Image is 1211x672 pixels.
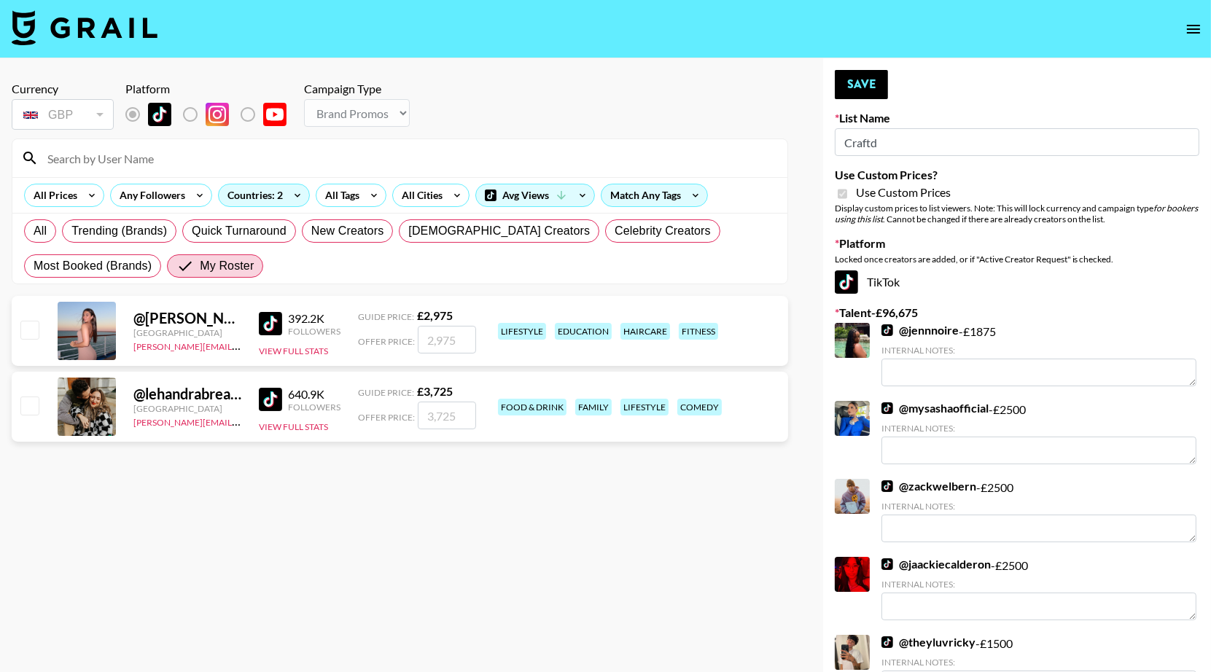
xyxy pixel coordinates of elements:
[881,323,959,337] a: @jennnoire
[408,222,590,240] span: [DEMOGRAPHIC_DATA] Creators
[358,387,414,398] span: Guide Price:
[835,270,858,294] img: TikTok
[358,412,415,423] span: Offer Price:
[311,222,384,240] span: New Creators
[12,96,114,133] div: Currency is locked to GBP
[304,82,410,96] div: Campaign Type
[263,103,287,126] img: YouTube
[835,203,1199,224] div: Display custom prices to list viewers. Note: This will lock currency and campaign type . Cannot b...
[418,402,476,429] input: 3,725
[219,184,309,206] div: Countries: 2
[417,384,453,398] strong: £ 3,725
[835,70,888,99] button: Save
[192,222,287,240] span: Quick Turnaround
[677,399,722,415] div: comedy
[835,305,1199,320] label: Talent - £ 96,675
[125,82,298,96] div: Platform
[288,402,340,413] div: Followers
[881,501,1196,512] div: Internal Notes:
[835,254,1199,265] div: Locked once creators are added, or if "Active Creator Request" is checked.
[881,479,1196,542] div: - £ 2500
[835,270,1199,294] div: TikTok
[881,401,1196,464] div: - £ 2500
[498,399,566,415] div: food & drink
[620,323,670,340] div: haircare
[881,479,976,493] a: @zackwelbern
[259,345,328,356] button: View Full Stats
[25,184,80,206] div: All Prices
[881,423,1196,434] div: Internal Notes:
[881,557,1196,620] div: - £ 2500
[133,385,241,403] div: @ lehandrabreanne
[125,99,298,130] div: List locked to TikTok.
[881,635,976,649] a: @theyluvricky
[881,636,893,648] img: TikTok
[881,579,1196,590] div: Internal Notes:
[358,336,415,347] span: Offer Price:
[148,103,171,126] img: TikTok
[34,222,47,240] span: All
[881,558,893,570] img: TikTok
[12,82,114,96] div: Currency
[133,338,418,352] a: [PERSON_NAME][EMAIL_ADDRESS][PERSON_NAME][DOMAIN_NAME]
[34,257,152,275] span: Most Booked (Brands)
[575,399,612,415] div: family
[1179,15,1208,44] button: open drawer
[133,414,418,428] a: [PERSON_NAME][EMAIL_ADDRESS][PERSON_NAME][DOMAIN_NAME]
[259,421,328,432] button: View Full Stats
[881,480,893,492] img: TikTok
[71,222,167,240] span: Trending (Brands)
[200,257,254,275] span: My Roster
[316,184,362,206] div: All Tags
[498,323,546,340] div: lifestyle
[679,323,718,340] div: fitness
[418,326,476,353] input: 2,975
[393,184,445,206] div: All Cities
[133,327,241,338] div: [GEOGRAPHIC_DATA]
[417,308,453,322] strong: £ 2,975
[835,203,1199,224] em: for bookers using this list
[881,401,989,415] a: @mysashaofficial
[881,657,1196,668] div: Internal Notes:
[601,184,707,206] div: Match Any Tags
[835,111,1199,125] label: List Name
[259,312,282,335] img: TikTok
[620,399,669,415] div: lifestyle
[259,388,282,411] img: TikTok
[358,311,414,322] span: Guide Price:
[288,311,340,326] div: 392.2K
[111,184,188,206] div: Any Followers
[12,10,157,45] img: Grail Talent
[39,146,779,170] input: Search by User Name
[476,184,594,206] div: Avg Views
[881,557,991,571] a: @jaackiecalderon
[881,402,893,414] img: TikTok
[615,222,711,240] span: Celebrity Creators
[133,309,241,327] div: @ [PERSON_NAME]
[206,103,229,126] img: Instagram
[835,236,1199,251] label: Platform
[555,323,612,340] div: education
[881,345,1196,356] div: Internal Notes:
[881,324,893,336] img: TikTok
[835,168,1199,182] label: Use Custom Prices?
[856,185,951,200] span: Use Custom Prices
[288,387,340,402] div: 640.9K
[15,102,111,128] div: GBP
[133,403,241,414] div: [GEOGRAPHIC_DATA]
[881,323,1196,386] div: - £ 1875
[288,326,340,337] div: Followers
